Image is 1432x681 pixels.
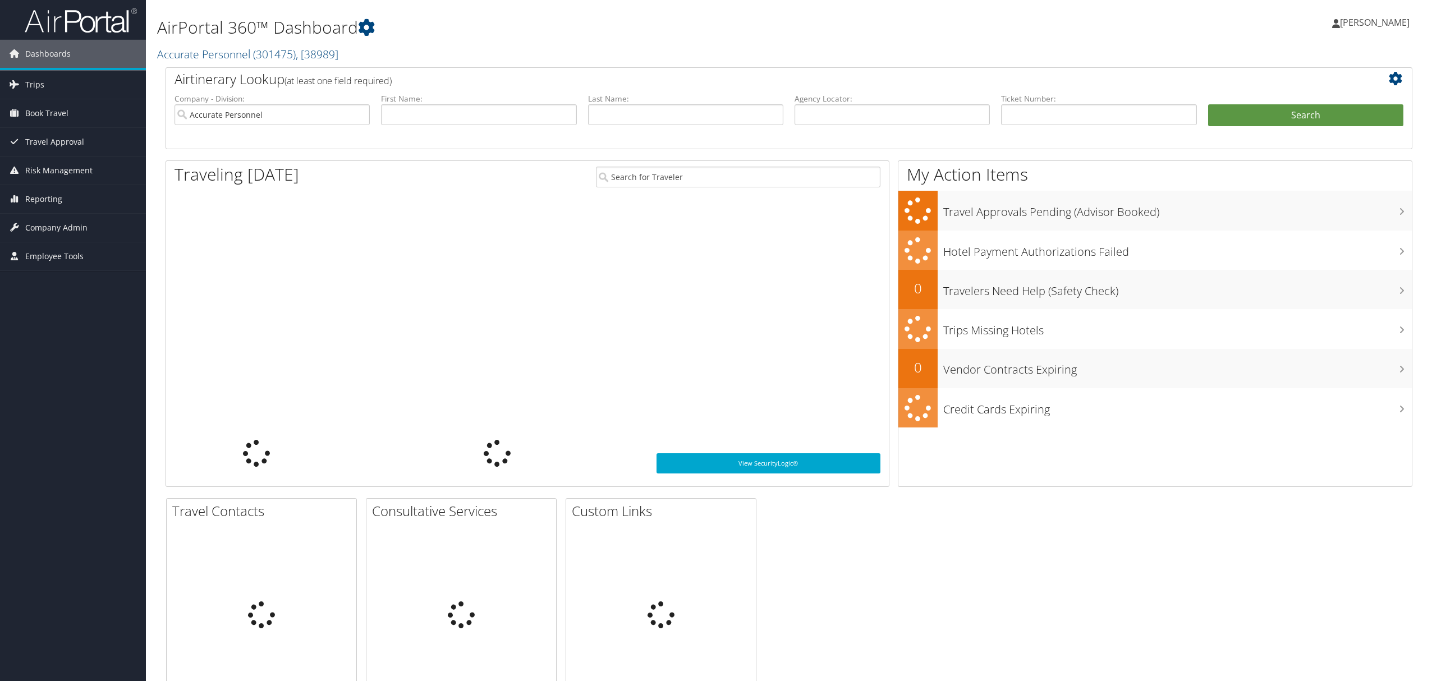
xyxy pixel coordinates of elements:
[25,40,71,68] span: Dashboards
[25,157,93,185] span: Risk Management
[943,278,1412,299] h3: Travelers Need Help (Safety Check)
[1001,93,1196,104] label: Ticket Number:
[943,317,1412,338] h3: Trips Missing Hotels
[943,199,1412,220] h3: Travel Approvals Pending (Advisor Booked)
[898,349,1412,388] a: 0Vendor Contracts Expiring
[175,70,1300,89] h2: Airtinerary Lookup
[25,128,84,156] span: Travel Approval
[25,7,137,34] img: airportal-logo.png
[172,501,356,521] h2: Travel Contacts
[157,16,999,39] h1: AirPortal 360™ Dashboard
[588,93,783,104] label: Last Name:
[1332,6,1421,39] a: [PERSON_NAME]
[898,191,1412,231] a: Travel Approvals Pending (Advisor Booked)
[898,231,1412,270] a: Hotel Payment Authorizations Failed
[296,47,338,62] span: , [ 38989 ]
[943,238,1412,260] h3: Hotel Payment Authorizations Failed
[1208,104,1403,127] button: Search
[372,501,556,521] h2: Consultative Services
[898,163,1412,186] h1: My Action Items
[572,501,756,521] h2: Custom Links
[795,93,990,104] label: Agency Locator:
[381,93,576,104] label: First Name:
[898,358,938,377] h2: 0
[943,356,1412,378] h3: Vendor Contracts Expiring
[943,396,1412,417] h3: Credit Cards Expiring
[175,93,370,104] label: Company - Division:
[657,453,880,473] a: View SecurityLogic®
[25,214,88,242] span: Company Admin
[253,47,296,62] span: ( 301475 )
[1340,16,1410,29] span: [PERSON_NAME]
[175,163,299,186] h1: Traveling [DATE]
[284,75,392,87] span: (at least one field required)
[25,185,62,213] span: Reporting
[898,270,1412,309] a: 0Travelers Need Help (Safety Check)
[898,309,1412,349] a: Trips Missing Hotels
[25,99,68,127] span: Book Travel
[596,167,880,187] input: Search for Traveler
[898,279,938,298] h2: 0
[157,47,338,62] a: Accurate Personnel
[25,242,84,270] span: Employee Tools
[25,71,44,99] span: Trips
[898,388,1412,428] a: Credit Cards Expiring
